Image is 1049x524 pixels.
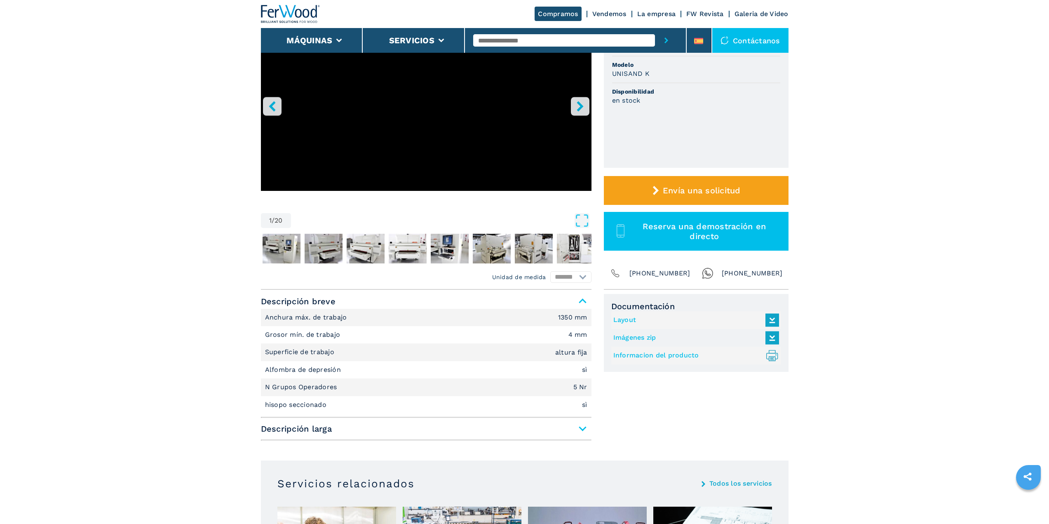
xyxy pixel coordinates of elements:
span: Reserva una demostración en directo [630,221,779,241]
a: FW Revista [686,10,724,18]
img: e1019a31b358b1013b67003469f410d2 [347,234,385,263]
span: [PHONE_NUMBER] [722,268,783,279]
span: / [272,217,275,224]
img: 7be281d8e73dfd5ea10233bdc4e2e4c0 [263,234,300,263]
em: altura fija [555,349,587,356]
a: La empresa [637,10,676,18]
button: Envía una solicitud [604,176,789,205]
button: Go to Slide 9 [555,232,596,265]
span: [PHONE_NUMBER] [629,268,690,279]
h3: en stock [612,96,641,105]
button: Go to Slide 5 [387,232,428,265]
img: 09227cc47334116c42437b19ccf99dd9 [389,234,427,263]
span: Descripción larga [261,421,591,436]
button: right-button [571,97,589,115]
em: sì [582,402,587,408]
button: left-button [263,97,282,115]
button: Máquinas [286,35,332,45]
span: Modelo [612,61,780,69]
em: sì [582,367,587,373]
button: Open Fullscreen [293,213,589,228]
span: Disponibilidad [612,87,780,96]
img: d1ea9ac8d3f3a47c38264a0ff6f3d489 [431,234,469,263]
nav: Thumbnail Navigation [261,232,591,265]
a: Todos los servicios [709,480,772,487]
button: Go to Slide 8 [513,232,554,265]
em: Unidad de medida [492,273,546,281]
p: hisopo seccionado [265,400,329,409]
a: Galeria de Video [735,10,789,18]
img: c4578be49ae85bcd15dd4a47999bd738 [557,234,595,263]
a: Informacion del producto [613,349,775,362]
a: Imágenes zip [613,331,775,345]
span: Envía una solicitud [663,186,741,195]
a: Vendemos [592,10,627,18]
div: Descripción breve [261,309,591,414]
p: Anchura máx. de trabajo [265,313,349,322]
span: Descripción breve [261,294,591,309]
iframe: Levigatrice superiore rigenerata - DMC UNISAND K - Ferwoodgroup - 005354 [261,5,591,191]
img: Contáctanos [720,36,729,45]
p: Alfombra de depresión [265,365,343,374]
div: Go to Slide 1 [261,5,591,205]
button: Go to Slide 3 [303,232,344,265]
em: 1350 mm [558,314,587,321]
em: 4 mm [568,331,587,338]
button: Reserva una demostración en directo [604,212,789,251]
button: submit-button [655,28,678,53]
img: 7013ee297f223885f5388e55f8dc9f9c [515,234,553,263]
h3: UNISAND K [612,69,650,78]
button: Go to Slide 2 [261,232,302,265]
div: Contáctanos [712,28,789,53]
span: Documentación [611,301,781,311]
a: Compramos [535,7,581,21]
img: Whatsapp [702,268,713,279]
p: N Grupos Operadores [265,383,339,392]
a: sharethis [1017,466,1038,487]
span: 20 [275,217,283,224]
p: Grosor mín. de trabajo [265,330,343,339]
em: 5 Nr [573,384,587,390]
button: Servicios [389,35,434,45]
img: Ferwood [261,5,320,23]
button: Go to Slide 4 [345,232,386,265]
img: 5c85872b44907752b311fa8789d9bcb5 [473,234,511,263]
h3: Servicios relacionados [277,477,415,490]
img: Phone [610,268,621,279]
span: 1 [269,217,272,224]
button: Go to Slide 7 [471,232,512,265]
button: Go to Slide 6 [429,232,470,265]
img: 71053183947c595e2f22b18c30ab402d [305,234,343,263]
a: Layout [613,313,775,327]
p: Superficie de trabajo [265,348,337,357]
